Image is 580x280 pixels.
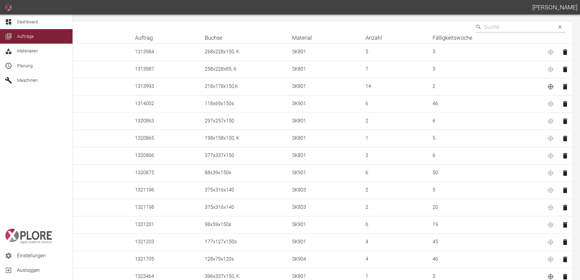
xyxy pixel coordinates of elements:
[428,95,541,112] td: 46
[433,34,536,42] div: Fälligkeitswoche
[17,63,33,68] span: Planung
[361,112,428,130] td: 2
[559,95,571,112] button: Auftrag entfernen
[361,147,428,164] td: 2
[428,147,541,164] td: 6
[130,233,200,251] td: 1321203
[200,251,287,268] td: 128x79x120s
[200,182,287,199] td: 375x316x140
[135,34,161,42] span: Auftrag
[484,22,552,32] input: Search
[287,130,361,147] td: SK801
[17,78,38,83] span: Maschinen
[292,34,320,42] span: Material
[361,61,428,78] td: 7
[130,78,200,95] td: 1313993
[428,112,541,130] td: 6
[200,147,287,164] td: 377x337x150
[433,34,480,42] span: Fälligkeitswoche
[287,199,361,216] td: SK803
[200,233,287,251] td: 177x127x150s
[5,4,12,11] img: icon
[361,251,428,268] td: 4
[559,147,571,164] button: Auftrag entfernen
[287,251,361,268] td: SK904
[205,34,282,42] div: Buchse
[361,130,428,147] td: 1
[428,251,541,268] td: 46
[200,164,287,182] td: 88x39x150s
[361,216,428,233] td: 6
[287,61,361,78] td: SK801
[287,182,361,199] td: SK803
[200,130,287,147] td: 198x158x150, K
[287,78,361,95] td: SK801
[130,199,200,216] td: 1321198
[130,251,200,268] td: 1321705
[130,112,200,130] td: 1320863
[428,130,541,147] td: 5
[130,43,200,61] td: 1313984
[17,19,38,24] span: Dashboard
[287,95,361,112] td: SK901
[559,78,571,95] button: Auftrag entfernen
[559,44,571,61] button: Auftrag entfernen
[287,216,361,233] td: SK901
[428,233,541,251] td: 45
[361,95,428,112] td: 6
[361,199,428,216] td: 2
[130,216,200,233] td: 1321201
[5,229,52,244] img: logo
[17,252,68,259] span: Einstellungen
[287,43,361,61] td: SK801
[559,216,571,233] button: Auftrag entfernen
[559,251,571,268] button: Auftrag entfernen
[428,199,541,216] td: 20
[559,199,571,216] button: Auftrag entfernen
[559,234,571,251] button: Auftrag entfernen
[200,199,287,216] td: 375x316x140
[366,34,390,42] span: Anzahl
[428,216,541,233] td: 19
[17,267,68,274] span: Ausloggen
[559,113,571,130] button: Auftrag entfernen
[428,43,541,61] td: 3
[428,78,541,95] td: 2
[361,182,428,199] td: 2
[428,182,541,199] td: 5
[476,24,482,30] svg: Suche
[361,164,428,182] td: 6
[29,34,125,42] div: Abgeschlossen
[361,233,428,251] td: 4
[200,112,287,130] td: 297x257x150
[205,34,230,42] span: Buchse
[130,95,200,112] td: 1314002
[17,48,38,53] span: Materialien
[559,182,571,199] button: Auftrag entfernen
[292,34,356,42] div: Material
[361,43,428,61] td: 5
[135,34,195,42] div: Auftrag
[287,164,361,182] td: SK901
[287,233,361,251] td: SK901
[559,165,571,182] button: Auftrag entfernen
[559,61,571,78] button: Auftrag entfernen
[361,78,428,95] td: 14
[200,61,287,78] td: 258x228x85, K
[542,78,559,95] button: Auftragsfixierung entfernen
[428,61,541,78] td: 3
[200,95,287,112] td: 118x69x150s
[130,147,200,164] td: 1320866
[130,182,200,199] td: 1321196
[17,34,34,39] span: Aufträge
[200,43,287,61] td: 268x228x150, K
[200,78,287,95] td: 218x178x150,K
[428,164,541,182] td: 50
[532,2,578,12] h1: [PERSON_NAME]
[366,34,423,42] div: Anzahl
[287,112,361,130] td: SK801
[559,130,571,147] button: Auftrag entfernen
[130,130,200,147] td: 1320865
[130,164,200,182] td: 1320875
[200,216,287,233] td: 98x59x150s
